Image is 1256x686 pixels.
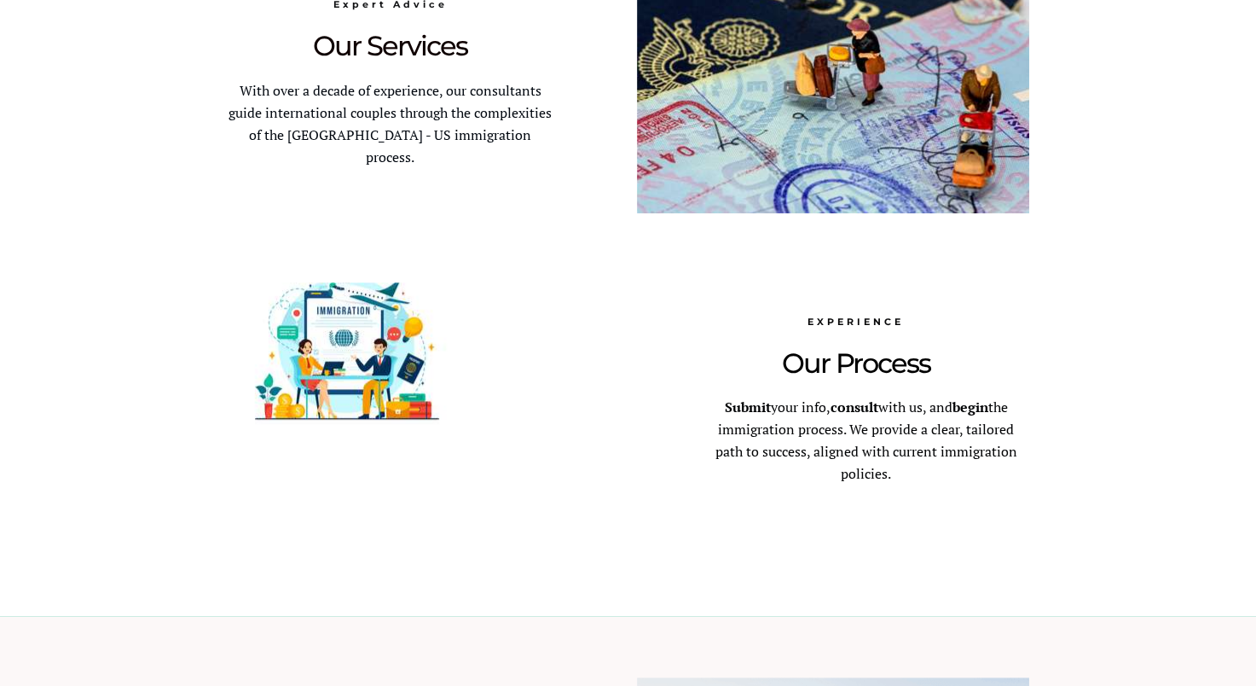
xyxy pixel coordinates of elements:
span: With over a decade of experience, our consultants guide international couples through the complex... [229,81,552,166]
span: EXPERIENCE [807,316,904,328]
strong: begin [952,398,988,416]
span: Our Services [313,29,467,62]
strong: consult [831,398,878,416]
span: Our Process [782,346,930,380]
span: your info, with us, and the immigration process. We provide a clear, tailored path to success, al... [715,398,1017,483]
strong: Submit [725,398,771,416]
